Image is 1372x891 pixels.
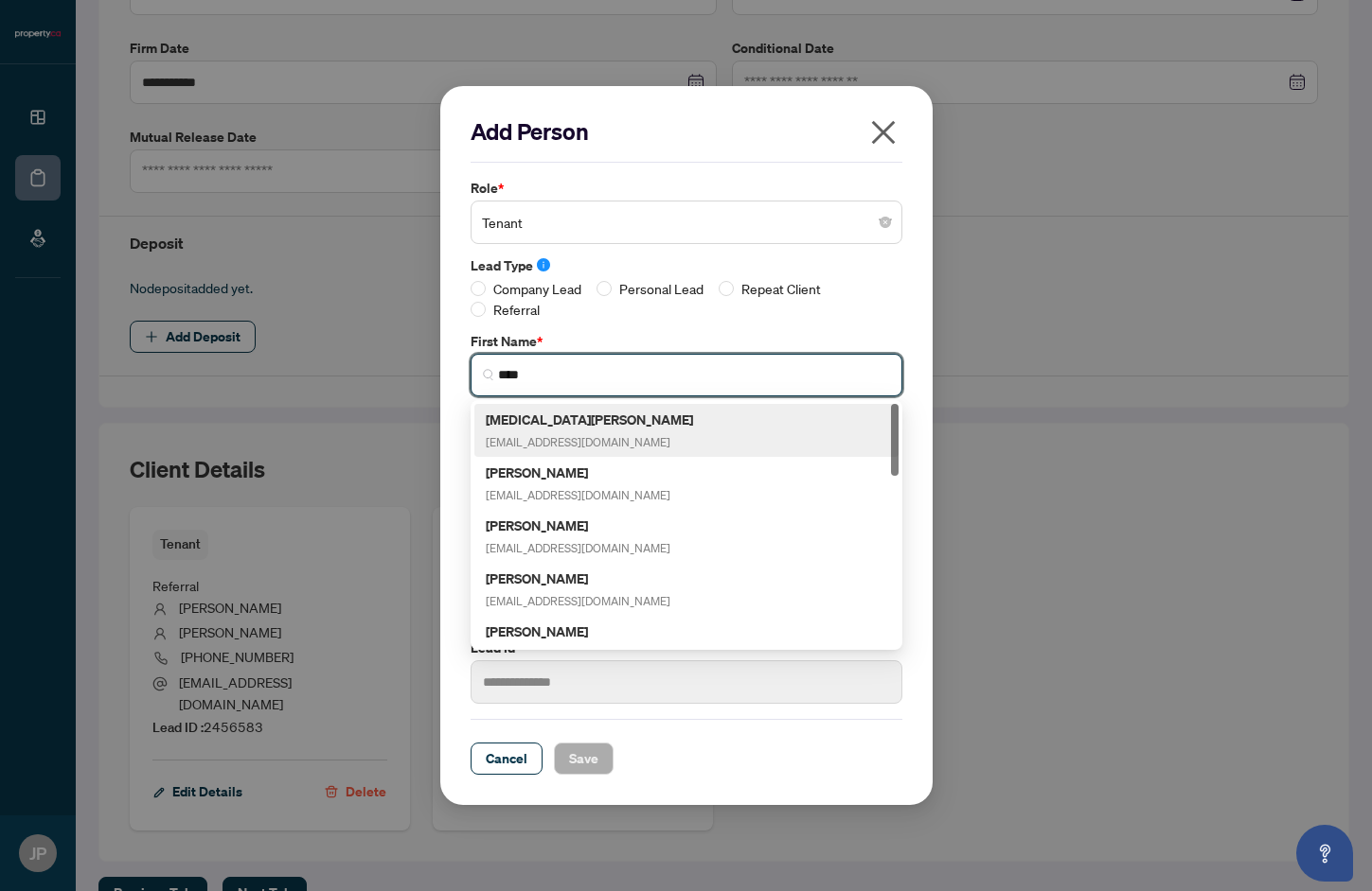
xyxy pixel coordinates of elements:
[612,278,711,299] span: Personal Lead
[471,178,902,199] label: Role
[554,742,614,775] button: Save
[486,541,670,555] span: [EMAIL_ADDRESS][DOMAIN_NAME]
[486,462,670,483] h5: [PERSON_NAME]
[486,594,670,608] span: [EMAIL_ADDRESS][DOMAIN_NAME]
[734,278,829,299] span: Repeat Client
[1296,825,1353,882] button: Open asap
[868,117,899,148] span: close
[486,515,670,536] h5: [PERSON_NAME]
[486,278,589,299] span: Company Lead
[482,204,891,240] span: Tenant
[471,742,543,775] button: Cancel
[486,620,670,642] h5: [PERSON_NAME]
[537,258,550,271] span: info-circle
[880,217,891,228] span: close-circle
[471,255,902,276] label: Lead Type
[471,331,902,352] label: First Name
[486,409,699,430] h5: [MEDICAL_DATA][PERSON_NAME]
[471,638,902,658] label: Lead Id
[486,488,670,502] span: [EMAIL_ADDRESS][DOMAIN_NAME]
[486,743,527,774] span: Cancel
[471,116,902,147] h2: Add Person
[483,369,494,380] img: search_icon
[486,299,547,320] span: Referral
[486,435,670,449] span: [EMAIL_ADDRESS][DOMAIN_NAME]
[486,568,670,589] h5: [PERSON_NAME]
